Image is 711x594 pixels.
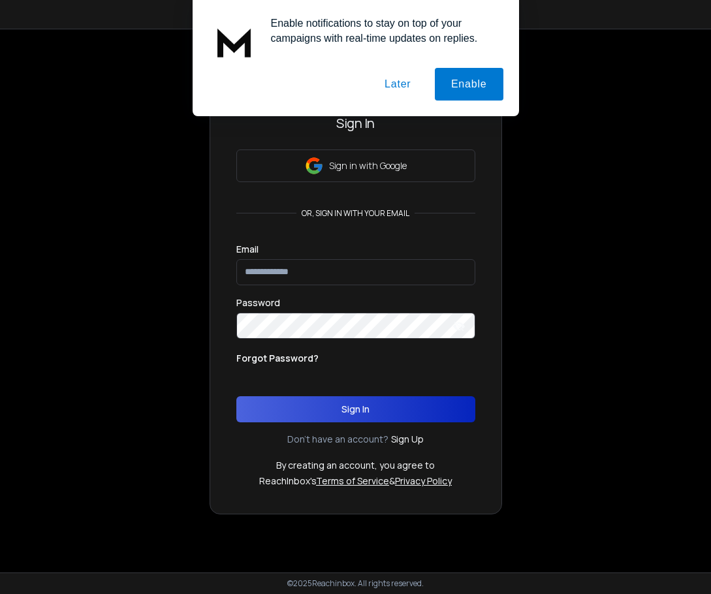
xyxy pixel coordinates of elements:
p: Forgot Password? [236,352,319,365]
button: Enable [435,68,503,101]
a: Sign Up [391,433,424,446]
button: Later [368,68,427,101]
p: or, sign in with your email [296,208,415,219]
p: ReachInbox's & [259,475,452,488]
h3: Sign In [236,114,475,133]
p: By creating an account, you agree to [276,459,435,472]
a: Privacy Policy [395,475,452,487]
img: notification icon [208,16,261,68]
label: Password [236,298,280,307]
p: Sign in with Google [329,159,407,172]
button: Sign in with Google [236,149,475,182]
label: Email [236,245,259,254]
p: © 2025 Reachinbox. All rights reserved. [287,578,424,589]
button: Sign In [236,396,475,422]
a: Terms of Service [316,475,389,487]
div: Enable notifications to stay on top of your campaigns with real-time updates on replies. [261,16,503,46]
p: Don't have an account? [287,433,388,446]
